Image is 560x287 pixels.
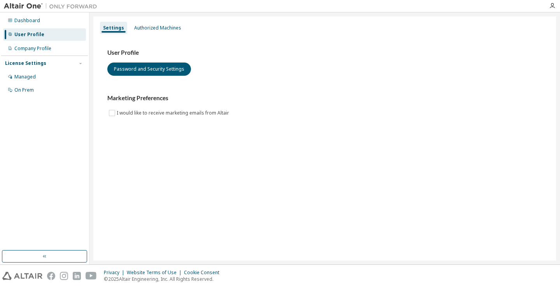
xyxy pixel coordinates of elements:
img: linkedin.svg [73,272,81,280]
div: Managed [14,74,36,80]
img: instagram.svg [60,272,68,280]
img: Altair One [4,2,101,10]
div: Authorized Machines [134,25,181,31]
div: Cookie Consent [184,270,224,276]
div: On Prem [14,87,34,93]
img: altair_logo.svg [2,272,42,280]
div: License Settings [5,60,46,66]
p: © 2025 Altair Engineering, Inc. All Rights Reserved. [104,276,224,282]
div: Privacy [104,270,127,276]
div: Company Profile [14,45,51,52]
h3: Marketing Preferences [107,94,542,102]
div: User Profile [14,31,44,38]
div: Settings [103,25,124,31]
img: facebook.svg [47,272,55,280]
label: I would like to receive marketing emails from Altair [117,108,231,118]
button: Password and Security Settings [107,63,191,76]
div: Dashboard [14,17,40,24]
img: youtube.svg [86,272,97,280]
div: Website Terms of Use [127,270,184,276]
h3: User Profile [107,49,542,57]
